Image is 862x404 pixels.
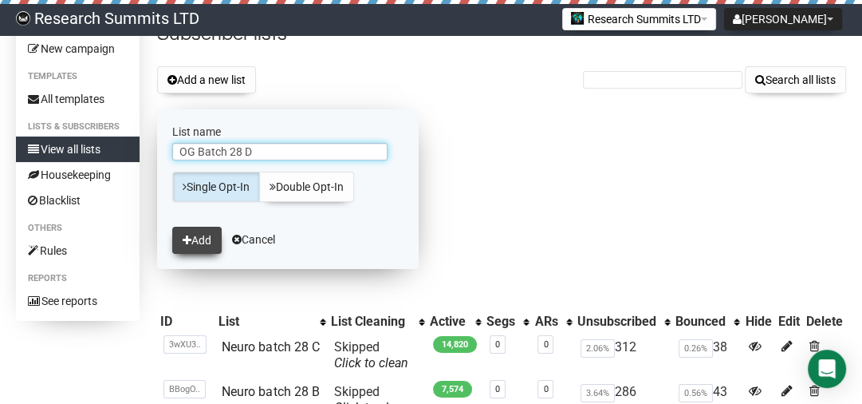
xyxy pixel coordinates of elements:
div: Active [430,314,467,330]
th: Active: No sort applied, activate to apply an ascending sort [427,311,483,333]
img: bccbfd5974049ef095ce3c15df0eef5a [16,11,30,26]
td: 38 [672,333,742,378]
a: Double Opt-In [259,172,354,202]
a: Blacklist [16,188,140,213]
div: List Cleaning [331,314,411,330]
li: Lists & subscribers [16,117,140,137]
span: BBogO.. [163,380,206,398]
div: Bounced [675,314,726,330]
span: 3.64% [581,384,615,402]
td: 312 [574,333,672,378]
th: ARs: No sort applied, activate to apply an ascending sort [531,311,573,333]
button: Add [172,227,222,254]
div: Hide [745,314,771,330]
th: Segs: No sort applied, activate to apply an ascending sort [483,311,531,333]
a: Housekeeping [16,162,140,188]
a: Rules [16,238,140,263]
a: 0 [495,384,500,394]
th: Unsubscribed: No sort applied, activate to apply an ascending sort [574,311,672,333]
th: List Cleaning: No sort applied, activate to apply an ascending sort [328,311,427,333]
label: List name [172,125,403,139]
a: Click to clean [334,355,408,370]
button: Search all lists [745,66,846,93]
span: 0.56% [679,384,713,402]
div: List [218,314,312,330]
button: [PERSON_NAME] [724,8,842,30]
th: Delete: No sort applied, sorting is disabled [803,311,846,333]
div: ARs [534,314,557,330]
div: Delete [806,314,843,330]
span: 3wXU3.. [163,335,207,354]
a: View all lists [16,137,140,162]
div: Edit [778,314,800,330]
a: 0 [495,339,500,350]
div: Segs [486,314,515,330]
span: Skipped [334,339,408,370]
span: 2.06% [581,339,615,358]
a: 0 [543,384,548,394]
th: Edit: No sort applied, sorting is disabled [775,311,803,333]
th: Bounced: No sort applied, activate to apply an ascending sort [672,311,742,333]
a: All templates [16,86,140,112]
li: Templates [16,67,140,86]
div: Unsubscribed [577,314,656,330]
a: 0 [543,339,548,350]
a: Neuro batch 28 C [222,339,319,354]
th: List: No sort applied, activate to apply an ascending sort [215,311,328,333]
a: Single Opt-In [172,172,260,202]
button: Add a new list [157,66,256,93]
th: Hide: No sort applied, sorting is disabled [742,311,774,333]
li: Others [16,219,140,238]
a: New campaign [16,36,140,61]
li: Reports [16,269,140,288]
a: Neuro batch 28 B [222,384,319,399]
th: ID: No sort applied, sorting is disabled [157,311,215,333]
div: ID [160,314,212,330]
span: 0.26% [679,339,713,358]
a: See reports [16,288,140,314]
div: Open Intercom Messenger [808,350,846,388]
img: 2.jpg [571,12,584,25]
input: The name of your new list [172,143,388,160]
span: 14,820 [433,336,477,353]
button: Research Summits LTD [562,8,716,30]
span: 7,574 [433,381,472,398]
a: Cancel [232,233,275,246]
